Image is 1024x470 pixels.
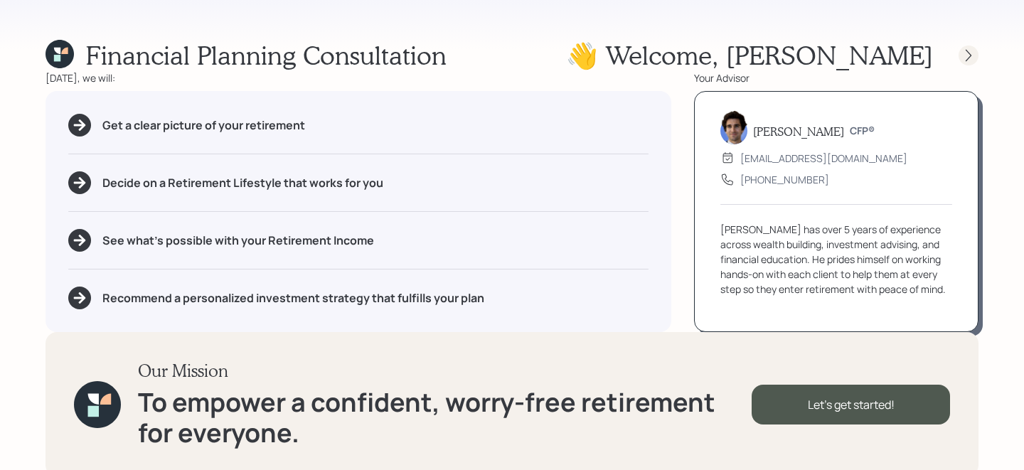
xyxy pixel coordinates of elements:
h5: Decide on a Retirement Lifestyle that works for you [102,176,383,190]
div: [PERSON_NAME] has over 5 years of experience across wealth building, investment advising, and fin... [720,222,952,297]
h5: Recommend a personalized investment strategy that fulfills your plan [102,292,484,305]
h3: Our Mission [138,360,752,381]
div: [PHONE_NUMBER] [740,172,829,187]
div: Let's get started! [752,385,950,424]
h1: To empower a confident, worry-free retirement for everyone. [138,387,752,448]
h5: Get a clear picture of your retirement [102,119,305,132]
h6: CFP® [850,125,875,137]
img: harrison-schaefer-headshot-2.png [720,110,747,144]
div: Your Advisor [694,70,978,85]
div: [EMAIL_ADDRESS][DOMAIN_NAME] [740,151,907,166]
div: [DATE], we will: [46,70,671,85]
h5: [PERSON_NAME] [753,124,844,138]
h1: 👋 Welcome , [PERSON_NAME] [566,40,933,70]
h1: Financial Planning Consultation [85,40,447,70]
h5: See what's possible with your Retirement Income [102,234,374,247]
